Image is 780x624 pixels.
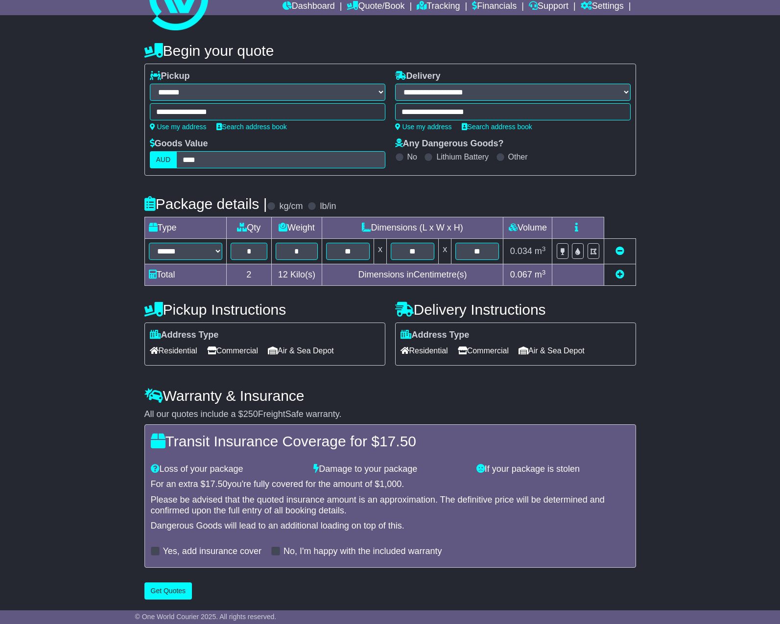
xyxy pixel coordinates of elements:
label: lb/in [320,201,336,212]
label: No [407,152,417,162]
span: 250 [243,409,258,419]
span: 12 [278,270,288,279]
div: Loss of your package [146,464,309,475]
h4: Delivery Instructions [395,301,636,318]
a: Use my address [395,123,452,131]
span: Residential [150,343,197,358]
h4: Begin your quote [144,43,636,59]
div: Dangerous Goods will lead to an additional loading on top of this. [151,521,630,532]
div: Please be advised that the quoted insurance amount is an approximation. The definitive price will... [151,495,630,516]
a: Search address book [216,123,287,131]
span: 0.034 [510,246,532,256]
label: Goods Value [150,139,208,149]
label: Any Dangerous Goods? [395,139,504,149]
h4: Pickup Instructions [144,301,385,318]
td: Volume [503,217,552,239]
span: Commercial [458,343,509,358]
td: Dimensions in Centimetre(s) [322,264,503,286]
td: Total [144,264,226,286]
span: 17.50 [206,479,228,489]
a: Remove this item [615,246,624,256]
h4: Transit Insurance Coverage for $ [151,433,630,449]
a: Search address book [462,123,532,131]
label: No, I'm happy with the included warranty [284,546,442,557]
label: Address Type [150,330,219,341]
label: Other [508,152,528,162]
sup: 3 [542,245,546,253]
div: For an extra $ you're fully covered for the amount of $ . [151,479,630,490]
td: Qty [226,217,272,239]
a: Use my address [150,123,207,131]
h4: Package details | [144,196,267,212]
span: © One World Courier 2025. All rights reserved. [135,613,277,621]
a: Add new item [615,270,624,279]
span: m [535,246,546,256]
label: Yes, add insurance cover [163,546,261,557]
span: 0.067 [510,270,532,279]
div: Damage to your package [308,464,472,475]
label: Lithium Battery [436,152,489,162]
div: If your package is stolen [472,464,635,475]
span: Air & Sea Depot [268,343,334,358]
td: x [374,239,386,264]
label: kg/cm [279,201,303,212]
span: Residential [401,343,448,358]
button: Get Quotes [144,582,192,600]
div: All our quotes include a $ FreightSafe warranty. [144,409,636,420]
td: Type [144,217,226,239]
label: Address Type [401,330,470,341]
td: Weight [272,217,322,239]
span: Air & Sea Depot [519,343,585,358]
span: 17.50 [379,433,416,449]
sup: 3 [542,269,546,276]
h4: Warranty & Insurance [144,388,636,404]
td: Dimensions (L x W x H) [322,217,503,239]
span: 1,000 [379,479,402,489]
label: Delivery [395,71,441,82]
td: 2 [226,264,272,286]
td: Kilo(s) [272,264,322,286]
label: AUD [150,151,177,168]
span: m [535,270,546,279]
label: Pickup [150,71,190,82]
td: x [439,239,451,264]
span: Commercial [207,343,258,358]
